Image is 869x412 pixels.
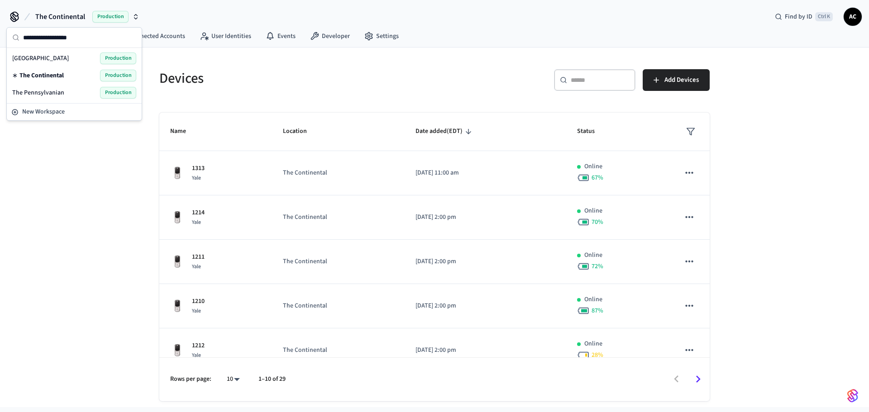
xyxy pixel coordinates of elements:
[283,168,394,178] p: The Continental
[768,9,840,25] div: Find by IDCtrl K
[815,12,833,21] span: Ctrl K
[847,388,858,403] img: SeamLogoGradient.69752ec5.svg
[415,301,555,311] p: [DATE] 2:00 pm
[577,124,606,138] span: Status
[258,374,286,384] p: 1–10 of 29
[592,218,603,227] span: 70 %
[258,28,303,44] a: Events
[222,373,244,386] div: 10
[192,208,205,218] p: 1214
[170,299,185,313] img: Yale Assure Touchscreen Wifi Smart Lock, Satin Nickel, Front
[170,374,211,384] p: Rows per page:
[192,28,258,44] a: User Identities
[283,124,319,138] span: Location
[592,306,603,315] span: 87 %
[35,11,85,22] span: The Continental
[584,251,602,260] p: Online
[170,210,185,225] img: Yale Assure Touchscreen Wifi Smart Lock, Satin Nickel, Front
[100,87,136,99] span: Production
[170,166,185,180] img: Yale Assure Touchscreen Wifi Smart Lock, Satin Nickel, Front
[12,88,64,97] span: The Pennsylvanian
[303,28,357,44] a: Developer
[283,213,394,222] p: The Continental
[192,297,205,306] p: 1210
[192,351,201,359] span: Yale
[170,124,198,138] span: Name
[192,307,201,315] span: Yale
[664,74,699,86] span: Add Devices
[584,206,602,216] p: Online
[192,263,201,270] span: Yale
[592,173,603,182] span: 67 %
[785,12,812,21] span: Find by ID
[192,218,201,226] span: Yale
[415,346,555,355] p: [DATE] 2:00 pm
[100,70,136,81] span: Production
[8,104,141,119] button: New Workspace
[283,257,394,266] p: The Continental
[110,28,192,44] a: Connected Accounts
[170,343,185,358] img: Yale Assure Touchscreen Wifi Smart Lock, Satin Nickel, Front
[415,257,555,266] p: [DATE] 2:00 pm
[159,69,429,88] h5: Devices
[584,295,602,304] p: Online
[283,346,394,355] p: The Continental
[192,174,201,182] span: Yale
[415,213,555,222] p: [DATE] 2:00 pm
[12,54,69,63] span: [GEOGRAPHIC_DATA]
[844,8,862,26] button: AC
[22,107,65,117] span: New Workspace
[415,168,555,178] p: [DATE] 11:00 am
[7,48,142,103] div: Suggestions
[192,341,205,350] p: 1212
[192,164,205,173] p: 1313
[592,262,603,271] span: 72 %
[845,9,861,25] span: AC
[357,28,406,44] a: Settings
[415,124,474,138] span: Date added(EDT)
[170,255,185,269] img: Yale Assure Touchscreen Wifi Smart Lock, Satin Nickel, Front
[100,52,136,64] span: Production
[584,162,602,171] p: Online
[192,252,205,262] p: 1211
[584,339,602,349] p: Online
[283,301,394,311] p: The Continental
[688,369,709,390] button: Go to next page
[592,350,603,360] span: 28 %
[643,69,710,91] button: Add Devices
[92,11,129,23] span: Production
[19,71,64,80] span: The Continental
